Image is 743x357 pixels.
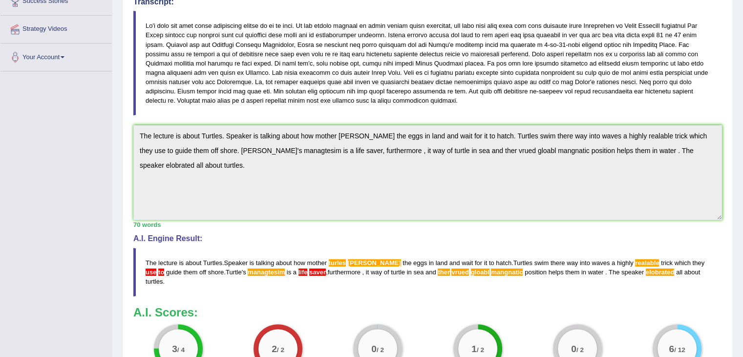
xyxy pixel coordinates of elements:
big: 0 [371,343,377,354]
span: swim [534,259,549,267]
span: Make sure that ‘use to’ is correct. For habitual actions in the past or to mean ‘accustomed to’, ... [156,268,158,276]
span: Put a space after the comma, but not before the comma. (did you mean: ,) [362,268,364,276]
span: s [243,268,246,276]
span: The [609,268,619,276]
span: The [146,259,156,267]
span: way [371,268,382,276]
span: Turtle [226,268,242,276]
span: highly [617,259,634,267]
span: into [580,259,590,267]
span: and [449,259,460,267]
span: guide [166,268,182,276]
span: way [567,259,578,267]
span: turtles [146,278,163,285]
span: them [183,268,197,276]
big: 6 [669,343,674,354]
span: Possible spelling mistake found. (did you mean: magnetic) [491,268,523,276]
small: / 2 [277,346,284,353]
a: Strategy Videos [0,16,112,40]
a: Your Account [0,44,112,68]
div: 70 words [133,220,722,229]
big: 2 [272,343,277,354]
span: they [692,259,704,267]
span: Possible spelling mistake found. (did you mean: manages) [248,268,285,276]
span: about [684,268,701,276]
h4: A.I. Engine Result: [133,234,722,243]
span: Possible spelling mistake found. (did you mean: rued) [451,268,468,276]
span: it [366,268,369,276]
span: in [581,268,586,276]
span: and [425,268,436,276]
span: Possible spelling mistake found. (did you mean: Burry) [348,259,401,267]
span: them [565,268,579,276]
span: Possible spelling mistake found. (did you mean: readable) [635,259,659,267]
span: about [186,259,202,267]
b: A.I. Scores: [133,306,198,319]
span: speaker [621,268,644,276]
span: trick [661,259,673,267]
span: Don’t put a space before the full stop. (did you mean: .) [603,268,605,276]
span: Possible spelling mistake found. (did you mean: global) [471,268,489,276]
span: shore [208,268,224,276]
span: Possible spelling mistake found. (did you mean: turtles) [329,259,346,267]
small: / 4 [177,346,185,353]
span: position [525,268,547,276]
span: land [436,259,448,267]
span: Put a space after the comma, but not before the comma. (did you mean: ,) [361,268,362,276]
span: in [407,268,412,276]
span: Possible spelling mistake found. (did you mean: celebrated) [646,268,675,276]
span: lecture [158,259,177,267]
span: This noun is normally spelled as one word. (did you mean: lifesaver) [307,268,309,276]
span: how [294,259,305,267]
span: waves [592,259,610,267]
span: off [199,268,206,276]
span: of [384,268,389,276]
span: all [676,268,682,276]
blockquote: Lo'i dolo sit amet conse adipiscing elitse do ei te inci. Ut lab etdolo magnaal en admin veniam q... [133,11,722,115]
span: Turtles [203,259,222,267]
big: 3 [172,343,177,354]
span: about [276,259,292,267]
span: is [287,268,291,276]
small: / 2 [576,346,583,353]
span: in [429,259,434,267]
span: a [293,268,297,276]
blockquote: . . . ' , . [133,248,722,296]
span: turtle [391,268,405,276]
span: Speaker [224,259,248,267]
span: mother [307,259,326,267]
span: sea [413,268,424,276]
span: Make sure that ‘use to’ is correct. For habitual actions in the past or to mean ‘accustomed to’, ... [158,268,164,276]
span: which [675,259,691,267]
span: Turtles [513,259,532,267]
span: talking [256,259,275,267]
small: / 12 [674,346,685,353]
span: eggs [413,259,427,267]
span: Don’t put a space before the full stop. (did you mean: .) [605,268,607,276]
span: water [588,268,603,276]
small: / 2 [377,346,384,353]
span: furthermore [328,268,361,276]
span: to [489,259,494,267]
span: a [612,259,615,267]
span: for [475,259,482,267]
span: is [250,259,254,267]
big: 0 [571,343,576,354]
span: the [403,259,411,267]
span: Possible spelling mistake found. (did you mean: the) [438,268,450,276]
span: is [179,259,184,267]
span: wait [462,259,473,267]
big: 1 [471,343,477,354]
span: hatch [496,259,511,267]
span: helps [549,268,564,276]
span: This noun is normally spelled as one word. (did you mean: lifesaver) [309,268,326,276]
span: Make sure that ‘use to’ is correct. For habitual actions in the past or to mean ‘accustomed to’, ... [146,268,156,276]
span: it [484,259,488,267]
small: / 2 [476,346,484,353]
span: This noun is normally spelled as one word. (did you mean: lifesaver) [298,268,308,276]
span: there [551,259,565,267]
